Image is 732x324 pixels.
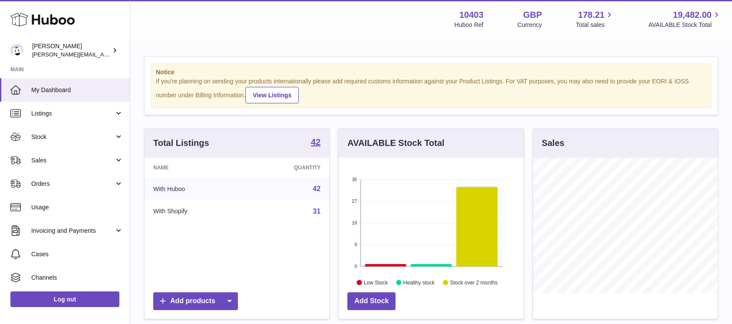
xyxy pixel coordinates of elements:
span: 178.21 [578,9,604,21]
a: 178.21 Total sales [576,9,614,29]
a: Add Stock [347,292,396,310]
span: Stock [31,133,114,141]
span: Invoicing and Payments [31,227,114,235]
text: 18 [352,220,357,225]
a: View Listings [245,87,299,103]
a: 42 [313,185,321,192]
div: Huboo Ref [455,21,484,29]
div: [PERSON_NAME] [32,42,110,59]
span: Listings [31,109,114,118]
a: 31 [313,208,321,215]
text: Low Stock [364,279,388,285]
a: Log out [10,291,119,307]
text: 9 [355,242,357,247]
h3: Total Listings [153,137,209,149]
span: My Dashboard [31,86,123,94]
h3: Sales [542,137,564,149]
text: Healthy stock [403,279,435,285]
div: If you're planning on sending your products internationally please add required customs informati... [156,77,706,103]
img: keval@makerscabinet.com [10,44,23,57]
th: Name [145,158,244,178]
a: Add products [153,292,238,310]
strong: 10403 [459,9,484,21]
span: Usage [31,203,123,212]
span: [PERSON_NAME][EMAIL_ADDRESS][DOMAIN_NAME] [32,51,174,58]
text: 27 [352,198,357,204]
text: 0 [355,264,357,269]
strong: 42 [311,138,320,146]
text: Stock over 2 months [450,279,498,285]
a: 42 [311,138,320,148]
th: Quantity [244,158,329,178]
h3: AVAILABLE Stock Total [347,137,444,149]
td: With Shopify [145,200,244,223]
td: With Huboo [145,178,244,200]
span: Channels [31,274,123,282]
span: Orders [31,180,114,188]
div: Currency [518,21,542,29]
strong: Notice [156,68,706,76]
text: 36 [352,177,357,182]
strong: GBP [523,9,542,21]
span: Cases [31,250,123,258]
span: 19,482.00 [673,9,712,21]
span: Sales [31,156,114,165]
span: Total sales [576,21,614,29]
span: AVAILABLE Stock Total [648,21,722,29]
a: 19,482.00 AVAILABLE Stock Total [648,9,722,29]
